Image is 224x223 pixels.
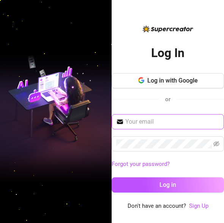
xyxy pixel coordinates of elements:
[189,202,208,209] a: Sign Up
[125,117,219,126] input: Your email
[143,25,193,32] img: logo-BBDzfeDw.svg
[147,77,198,84] span: Log in with Google
[151,45,185,61] h2: Log In
[112,177,224,193] button: Log in
[128,202,186,211] span: Don't have an account?
[213,141,219,147] span: eye-invisible
[112,73,224,88] button: Log in with Google
[159,181,176,188] span: Log in
[189,202,208,211] a: Sign Up
[165,96,170,103] span: or
[112,160,224,169] a: Forgot your password?
[112,161,170,167] a: Forgot your password?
